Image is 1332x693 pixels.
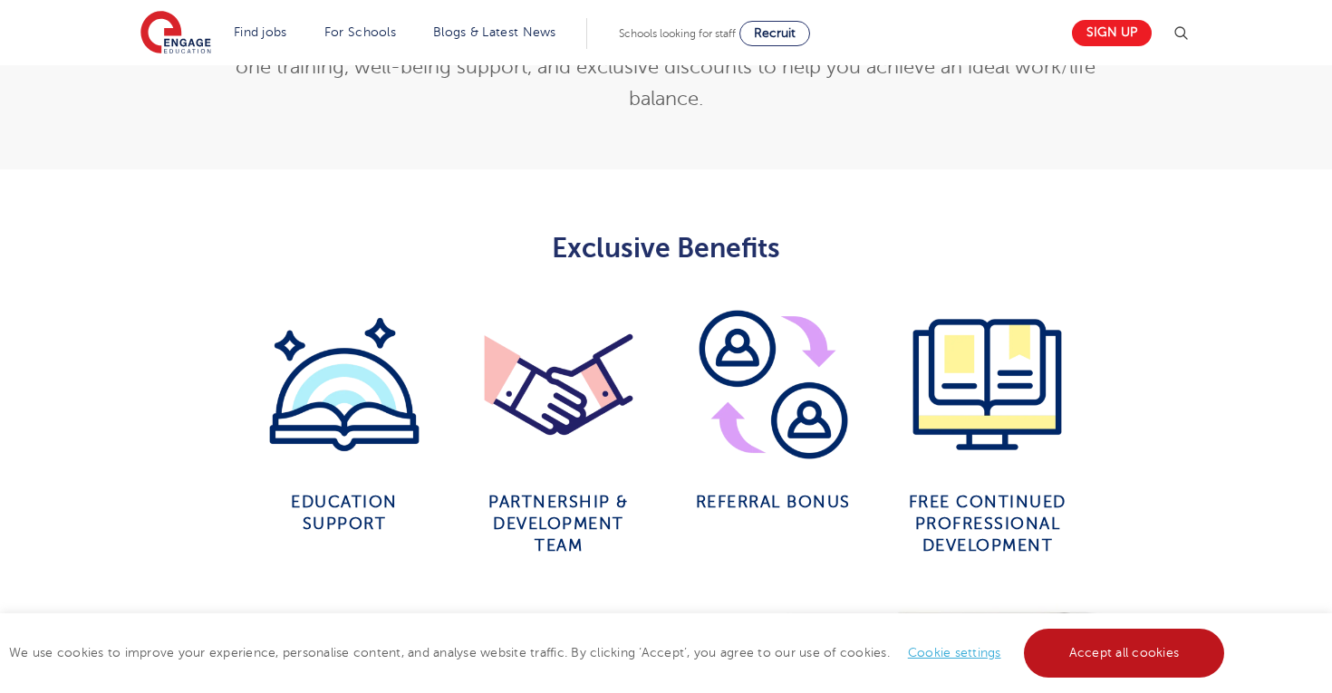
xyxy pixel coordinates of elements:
a: Recruit [739,21,810,46]
a: Sign up [1072,20,1152,46]
a: For Schools [324,25,396,39]
img: Engage Education [140,11,211,56]
span: Referral Bonus [696,493,851,511]
a: Cookie settings [908,646,1001,659]
span: Recruit [754,26,796,40]
a: Accept all cookies [1024,629,1225,678]
a: Referral Bonus [693,491,854,513]
a: Find jobs [234,25,287,39]
a: Blogs & Latest News [433,25,556,39]
span: Schools looking for staff [619,27,736,40]
span: Education Support [291,493,398,533]
a: Education Support [264,491,424,534]
span: Partnership & Development Team [488,493,629,554]
a: Partnership & Development Team [478,491,639,556]
a: Free continued Profressional development [907,491,1067,556]
span: We use cookies to improve your experience, personalise content, and analyse website traffic. By c... [9,646,1229,659]
span: Free continued Profressional development [909,493,1067,554]
h2: Exclusive Benefits [222,233,1111,264]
